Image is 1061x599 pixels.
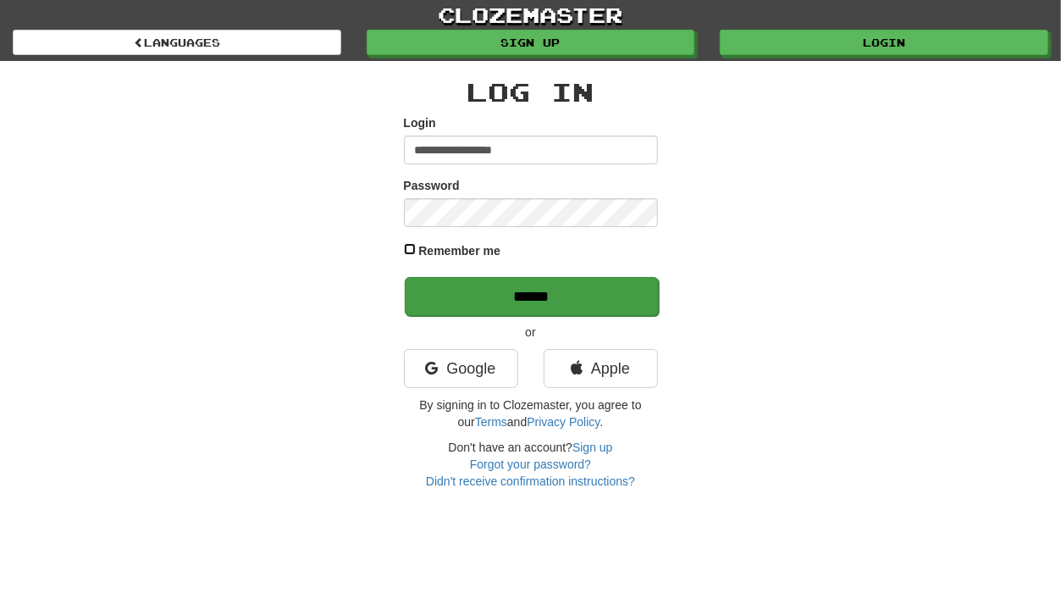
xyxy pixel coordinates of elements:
a: Sign up [572,441,612,454]
a: Forgot your password? [470,458,591,471]
a: Languages [13,30,341,55]
a: Google [404,349,518,388]
div: Don't have an account? [404,439,658,490]
a: Sign up [367,30,695,55]
label: Login [404,114,436,131]
label: Remember me [418,242,500,259]
p: or [404,324,658,341]
a: Login [720,30,1048,55]
p: By signing in to Clozemaster, you agree to our and . [404,397,658,430]
label: Password [404,177,460,194]
a: Terms [475,415,507,429]
a: Apple [544,349,658,388]
a: Didn't receive confirmation instructions? [426,474,635,488]
h2: Log In [404,78,658,106]
a: Privacy Policy [527,415,600,429]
